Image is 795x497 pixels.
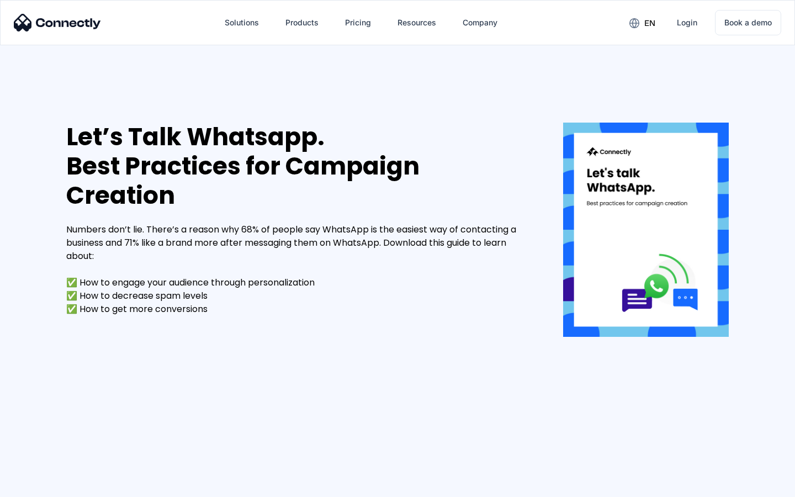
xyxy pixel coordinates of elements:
div: Resources [397,15,436,30]
div: Company [463,15,497,30]
div: Company [454,9,506,36]
a: Login [668,9,706,36]
div: Products [285,15,319,30]
div: Login [677,15,697,30]
div: en [644,15,655,31]
div: Resources [389,9,445,36]
div: Products [277,9,327,36]
div: Let’s Talk Whatsapp. Best Practices for Campaign Creation [66,123,530,210]
a: Book a demo [715,10,781,35]
a: Pricing [336,9,380,36]
div: Numbers don’t lie. There’s a reason why 68% of people say WhatsApp is the easiest way of contacti... [66,223,530,316]
aside: Language selected: English [11,478,66,493]
div: en [621,14,664,31]
img: Connectly Logo [14,14,101,31]
ul: Language list [22,478,66,493]
div: Solutions [216,9,268,36]
div: Solutions [225,15,259,30]
div: Pricing [345,15,371,30]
